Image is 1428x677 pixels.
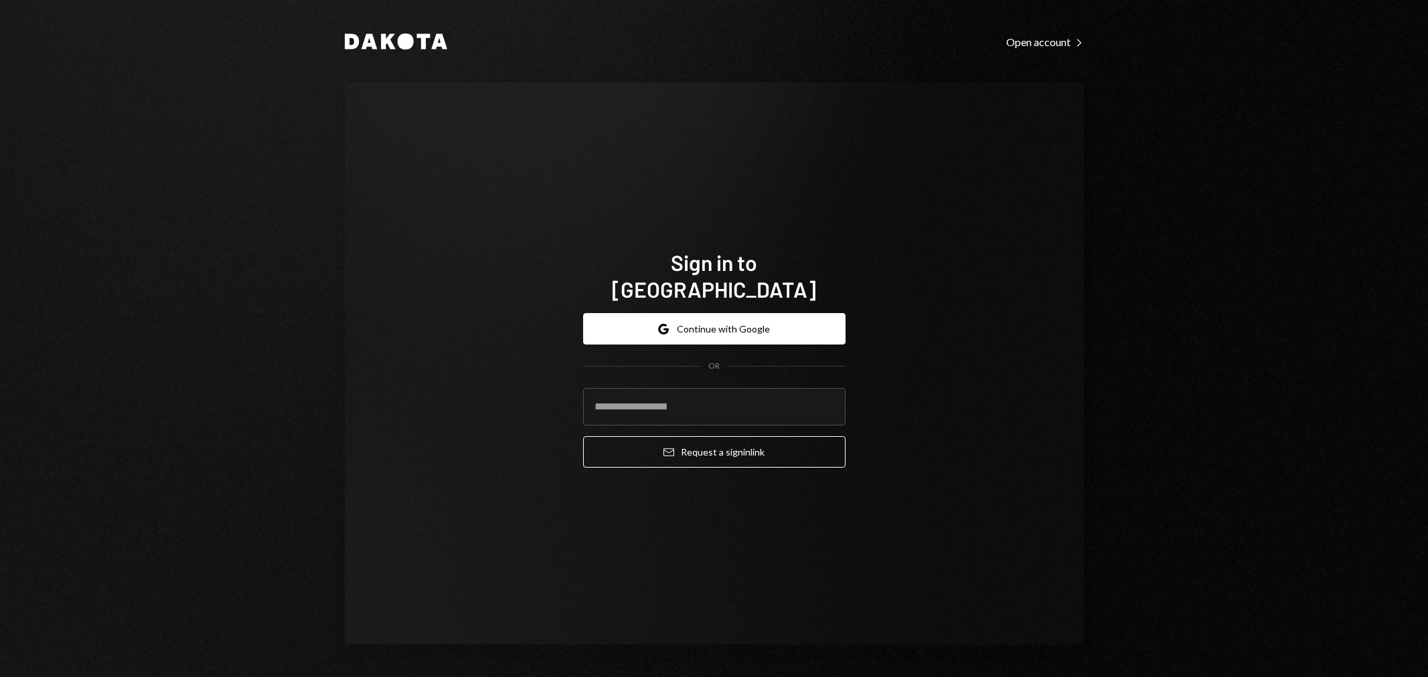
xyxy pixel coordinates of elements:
[583,249,846,302] h1: Sign in to [GEOGRAPHIC_DATA]
[583,436,846,468] button: Request a signinlink
[1006,35,1084,49] div: Open account
[708,361,720,372] div: OR
[1006,34,1084,49] a: Open account
[583,313,846,345] button: Continue with Google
